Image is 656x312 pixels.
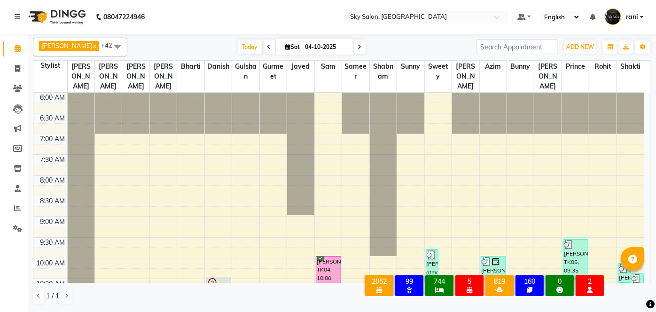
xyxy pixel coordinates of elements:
[457,277,482,286] div: 5
[605,8,621,25] img: rani
[177,61,204,72] span: bharti
[397,61,424,72] span: sunny
[578,277,602,286] div: 2
[39,176,67,185] div: 8:00 AM
[95,61,122,92] span: [PERSON_NAME]
[315,61,342,72] span: sam
[39,196,67,206] div: 8:30 AM
[206,277,231,296] div: [PERSON_NAME], TK03, 10:30 AM-11:00 AM, [DEMOGRAPHIC_DATA] - Side Hair Cut
[39,134,67,144] div: 7:00 AM
[260,61,287,82] span: gurmeet
[283,43,303,50] span: Sat
[617,61,644,72] span: shakti
[287,61,314,72] span: javed
[480,61,507,72] span: azim
[564,40,596,54] button: ADD NEW
[370,61,397,82] span: shabnam
[547,277,572,286] div: 0
[39,217,67,227] div: 9:00 AM
[476,40,558,54] input: Search Appointment
[46,291,59,301] span: 1 / 1
[507,61,534,72] span: Bunny
[232,61,259,82] span: Gulshan
[24,4,88,30] img: logo
[35,279,67,289] div: 10:30 AM
[205,61,232,72] span: Danish
[367,277,391,286] div: 2052
[39,113,67,123] div: 6:30 AM
[122,61,149,92] span: [PERSON_NAME]
[427,277,452,286] div: 744
[589,61,616,72] span: rohit
[563,240,588,279] div: [PERSON_NAME], TK06, 09:35 AM-10:35 AM, [DEMOGRAPHIC_DATA] - Basic Hair Cut (₹150),[PERSON_NAME] ...
[33,61,67,71] div: Stylist
[39,238,67,248] div: 9:30 AM
[562,61,589,72] span: prince
[39,93,67,103] div: 6:00 AM
[618,264,630,282] div: [PERSON_NAME], TK07, 10:10 AM-10:40 AM, [DEMOGRAPHIC_DATA] - Basic Hair Cut (₹150)
[150,61,177,92] span: [PERSON_NAME]
[452,61,479,92] span: [PERSON_NAME]
[42,42,92,49] span: [PERSON_NAME]
[39,155,67,165] div: 7:30 AM
[342,61,369,82] span: sameer
[101,41,119,49] span: +42
[68,61,94,92] span: [PERSON_NAME]
[626,12,638,22] span: rani
[303,40,350,54] input: 2025-10-04
[238,40,262,54] span: Today
[425,61,452,82] span: sweety
[397,277,422,286] div: 99
[487,277,512,286] div: 819
[517,277,542,286] div: 160
[534,61,561,92] span: [PERSON_NAME]
[92,42,96,49] a: x
[566,43,594,50] span: ADD NEW
[103,4,145,30] b: 08047224946
[481,256,506,276] div: [PERSON_NAME], TK05, 10:00 AM-10:30 AM, [DEMOGRAPHIC_DATA] - Basic Hair Cut (₹150)
[35,258,67,268] div: 10:00 AM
